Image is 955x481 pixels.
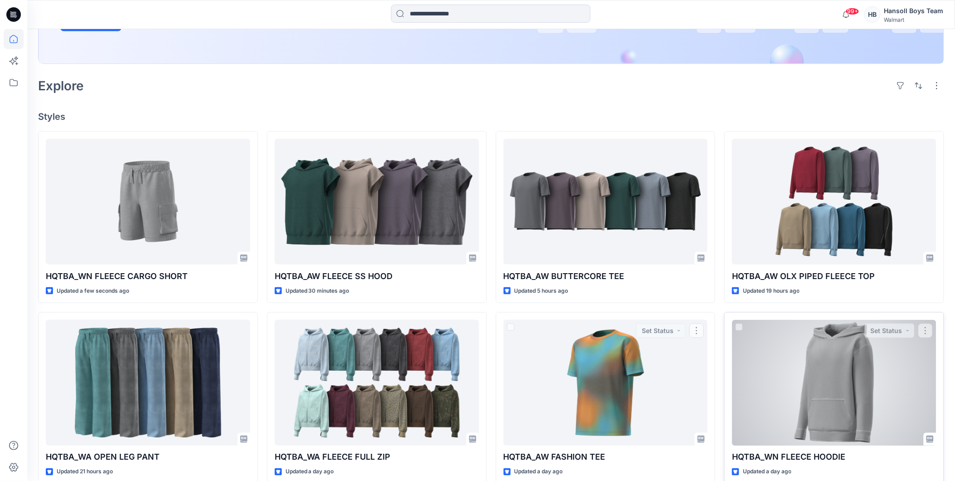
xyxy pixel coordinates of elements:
p: Updated 19 hours ago [743,286,800,296]
p: HQTBA_AW FLEECE SS HOOD [275,270,479,283]
a: HQTBA_AW BUTTERCORE TEE [504,139,708,265]
p: Updated a few seconds ago [57,286,129,296]
a: HQTBA_WA OPEN LEG PANT [46,320,250,446]
a: HQTBA_WA FLEECE FULL ZIP [275,320,479,446]
span: 99+ [846,8,859,15]
div: Hansoll Boys Team [884,5,944,16]
p: HQTBA_AW OLX PIPED FLEECE TOP [732,270,936,283]
p: Updated 30 minutes ago [286,286,349,296]
h2: Explore [38,79,84,93]
p: Updated 21 hours ago [57,467,113,477]
h4: Styles [38,111,944,122]
p: HQTBA_AW FASHION TEE [504,451,708,464]
a: HQTBA_AW OLX PIPED FLEECE TOP [732,139,936,265]
p: HQTBA_WN FLEECE CARGO SHORT [46,270,250,283]
p: Updated 5 hours ago [514,286,568,296]
p: HQTBA_AW BUTTERCORE TEE [504,270,708,283]
p: HQTBA_WA FLEECE FULL ZIP [275,451,479,464]
a: HQTBA_WN FLEECE HOODIE [732,320,936,446]
p: HQTBA_WA OPEN LEG PANT [46,451,250,464]
p: HQTBA_WN FLEECE HOODIE [732,451,936,464]
p: Updated a day ago [286,467,334,477]
a: HQTBA_AW FASHION TEE [504,320,708,446]
div: Walmart [884,16,944,23]
p: Updated a day ago [743,467,791,477]
a: HQTBA_WN FLEECE CARGO SHORT [46,139,250,265]
div: HB [864,6,881,23]
p: Updated a day ago [514,467,563,477]
a: HQTBA_AW FLEECE SS HOOD [275,139,479,265]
